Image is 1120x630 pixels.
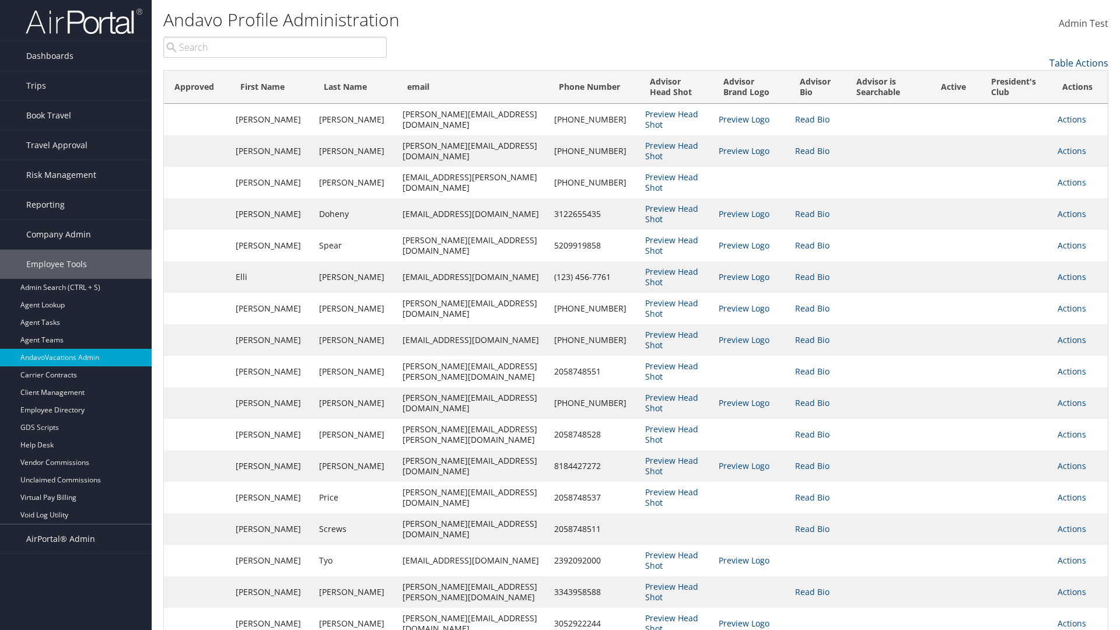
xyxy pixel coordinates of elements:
a: Preview Head Shot [645,423,698,445]
td: Doheny [313,198,397,230]
td: [PERSON_NAME] [313,387,397,419]
a: Preview Logo [719,240,769,251]
td: [PERSON_NAME] [230,513,313,545]
td: [EMAIL_ADDRESS][DOMAIN_NAME] [397,545,548,576]
td: [EMAIL_ADDRESS][DOMAIN_NAME] [397,198,548,230]
th: Actions [1052,71,1108,104]
td: [PERSON_NAME] [230,576,313,608]
a: Preview Head Shot [645,171,698,193]
a: Actions [1058,145,1086,156]
span: Trips [26,71,46,100]
td: Tyo [313,545,397,576]
a: Preview Logo [719,114,769,125]
a: Actions [1058,586,1086,597]
a: Read Bio [795,460,829,471]
a: Admin Test [1059,6,1108,42]
a: Preview Logo [719,303,769,314]
a: Read Bio [795,523,829,534]
td: [EMAIL_ADDRESS][DOMAIN_NAME] [397,261,548,293]
td: [PERSON_NAME] [230,387,313,419]
td: [PERSON_NAME] [230,104,313,135]
a: Preview Head Shot [645,360,698,382]
th: Last Name: activate to sort column ascending [313,71,397,104]
td: [PERSON_NAME] [230,324,313,356]
a: Read Bio [795,334,829,345]
a: Read Bio [795,271,829,282]
a: Preview Head Shot [645,235,698,256]
td: [PERSON_NAME][EMAIL_ADDRESS][DOMAIN_NAME] [397,293,548,324]
a: Actions [1058,618,1086,629]
td: [PERSON_NAME] [313,293,397,324]
td: [PERSON_NAME][EMAIL_ADDRESS][PERSON_NAME][DOMAIN_NAME] [397,356,548,387]
td: [PERSON_NAME] [230,293,313,324]
td: [PERSON_NAME] [230,198,313,230]
a: Actions [1058,366,1086,377]
td: [PERSON_NAME] [313,419,397,450]
td: [EMAIL_ADDRESS][PERSON_NAME][DOMAIN_NAME] [397,167,548,198]
a: Preview Head Shot [645,266,698,288]
span: Company Admin [26,220,91,249]
span: Risk Management [26,160,96,190]
input: Search [163,37,387,58]
td: [PERSON_NAME] [230,482,313,513]
a: Table Actions [1049,57,1108,69]
td: (123) 456-7761 [548,261,639,293]
a: Preview Logo [719,460,769,471]
a: Actions [1058,429,1086,440]
td: [PERSON_NAME][EMAIL_ADDRESS][DOMAIN_NAME] [397,450,548,482]
a: Actions [1058,397,1086,408]
td: [PHONE_NUMBER] [548,104,639,135]
th: email: activate to sort column ascending [397,71,548,104]
td: [PHONE_NUMBER] [548,167,639,198]
span: Employee Tools [26,250,87,279]
a: Actions [1058,208,1086,219]
a: Actions [1058,460,1086,471]
td: [PHONE_NUMBER] [548,293,639,324]
th: President's Club: activate to sort column ascending [981,71,1052,104]
a: Preview Logo [719,208,769,219]
a: Actions [1058,492,1086,503]
td: 3122655435 [548,198,639,230]
td: [PERSON_NAME] [313,356,397,387]
th: Advisor Head Shot: activate to sort column ascending [639,71,713,104]
td: [PHONE_NUMBER] [548,387,639,419]
a: Actions [1058,334,1086,345]
th: Approved: activate to sort column ascending [164,71,230,104]
td: [PERSON_NAME][EMAIL_ADDRESS][DOMAIN_NAME] [397,513,548,545]
th: Advisor Brand Logo: activate to sort column ascending [713,71,789,104]
td: [PERSON_NAME] [230,545,313,576]
span: AirPortal® Admin [26,524,95,554]
td: 2392092000 [548,545,639,576]
h1: Andavo Profile Administration [163,8,793,32]
a: Preview Head Shot [645,140,698,162]
span: Travel Approval [26,131,87,160]
a: Actions [1058,177,1086,188]
a: Preview Head Shot [645,487,698,508]
th: Advisor Bio: activate to sort column ascending [789,71,846,104]
a: Read Bio [795,586,829,597]
a: Preview Head Shot [645,455,698,477]
td: 2058748551 [548,356,639,387]
td: [PERSON_NAME] [230,356,313,387]
th: Phone Number: activate to sort column ascending [548,71,639,104]
a: Preview Logo [719,271,769,282]
td: [PHONE_NUMBER] [548,324,639,356]
td: [PERSON_NAME] [313,576,397,608]
a: Preview Head Shot [645,108,698,130]
span: Book Travel [26,101,71,130]
td: [PERSON_NAME] [313,324,397,356]
td: [PERSON_NAME] [230,230,313,261]
td: [PERSON_NAME] [230,167,313,198]
th: First Name: activate to sort column ascending [230,71,313,104]
a: Preview Logo [719,334,769,345]
span: Dashboards [26,41,73,71]
a: Read Bio [795,397,829,408]
th: Active: activate to sort column ascending [930,71,981,104]
a: Read Bio [795,208,829,219]
td: Price [313,482,397,513]
td: 5209919858 [548,230,639,261]
a: Preview Logo [719,618,769,629]
th: Advisor is Searchable: activate to sort column ascending [846,71,930,104]
a: Read Bio [795,303,829,314]
td: [PERSON_NAME] [230,135,313,167]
